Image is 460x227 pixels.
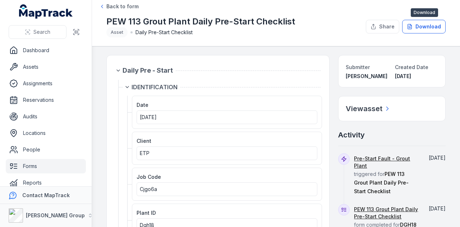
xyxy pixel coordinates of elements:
[395,73,411,79] time: 18/08/2025, 10:13:53 pm
[6,43,86,58] a: Dashboard
[140,186,157,192] span: Cjgo6a
[354,155,418,169] a: Pre-Start Fault - Grout Plant
[106,27,128,37] div: Asset
[19,4,73,19] a: MapTrack
[354,206,418,220] a: PEW 113 Grout Plant Daily Pre-Start Checklist
[140,114,157,120] time: 18/08/2025, 12:00:00 am
[6,93,86,107] a: Reservations
[26,212,85,218] strong: [PERSON_NAME] Group
[137,210,156,216] span: Plant ID
[395,73,411,79] span: [DATE]
[106,16,295,27] h1: PEW 113 Grout Plant Daily Pre-Start Checklist
[429,205,446,212] time: 18/08/2025, 10:13:53 pm
[402,20,446,33] button: Download
[429,205,446,212] span: [DATE]
[346,73,387,79] span: [PERSON_NAME]
[99,3,139,10] a: Back to form
[137,138,151,144] span: Client
[123,65,173,76] span: Daily Pre - Start
[6,60,86,74] a: Assets
[346,104,391,114] a: Viewasset
[6,126,86,140] a: Locations
[140,114,157,120] span: [DATE]
[6,109,86,124] a: Audits
[137,174,161,180] span: Job Code
[429,155,446,161] time: 18/08/2025, 10:13:53 pm
[346,104,382,114] h2: View asset
[338,130,365,140] h2: Activity
[354,155,418,194] span: triggered for
[354,171,409,194] span: PEW 113 Grout Plant Daily Pre-Start Checklist
[6,176,86,190] a: Reports
[6,159,86,173] a: Forms
[33,28,50,36] span: Search
[6,76,86,91] a: Assignments
[132,83,178,91] span: IDENTIFICATION
[9,25,66,39] button: Search
[137,102,148,108] span: Date
[140,150,149,156] span: ETP
[346,64,370,70] span: Submitter
[22,192,70,198] strong: Contact MapTrack
[135,29,193,36] span: Daily Pre-Start Checklist
[366,20,399,33] button: Share
[6,142,86,157] a: People
[429,155,446,161] span: [DATE]
[106,3,139,10] span: Back to form
[395,64,428,70] span: Created Date
[411,8,438,17] span: Download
